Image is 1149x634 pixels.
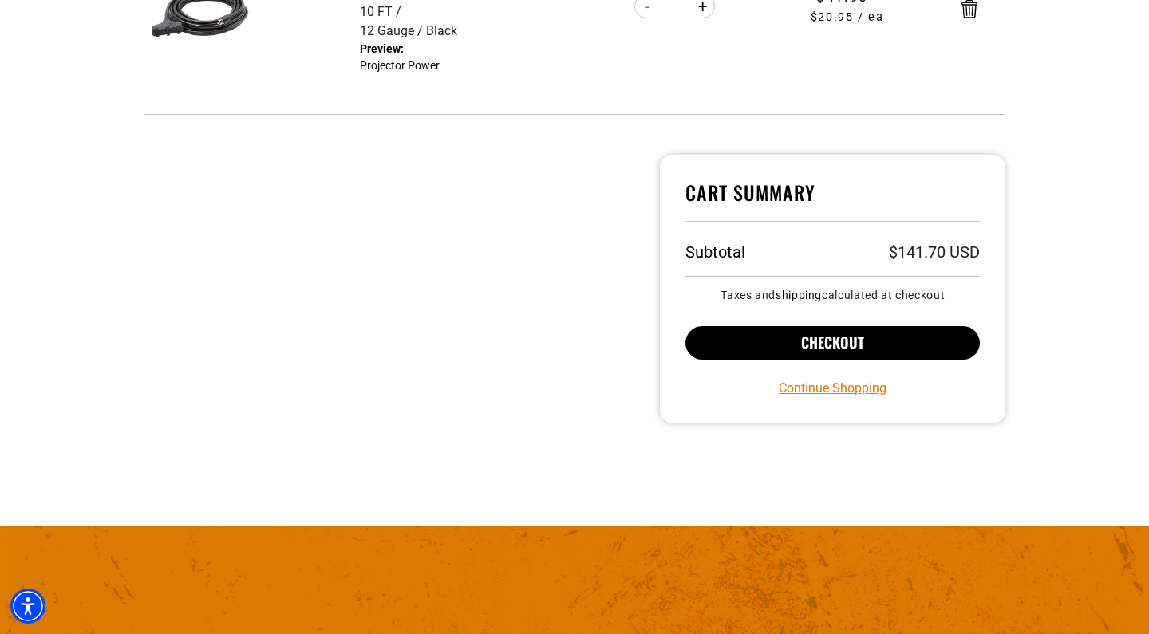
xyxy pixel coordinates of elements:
[685,180,980,222] h4: Cart Summary
[685,326,980,360] button: Checkout
[426,22,457,41] div: Black
[961,3,977,14] a: Remove Audio Visual Triple Tap Extension Cord - 10 FT / 12 Gauge / Black
[685,289,980,301] small: Taxes and calculated at checkout
[360,2,405,22] div: 10 FT
[776,289,822,301] a: shipping
[685,244,745,260] h3: Subtotal
[360,22,426,41] div: 12 Gauge
[360,41,470,74] dd: Projector Power
[10,589,45,624] div: Accessibility Menu
[889,244,980,260] p: $141.70 USD
[779,379,886,398] a: Continue Shopping
[762,9,933,26] span: $20.95 / ea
